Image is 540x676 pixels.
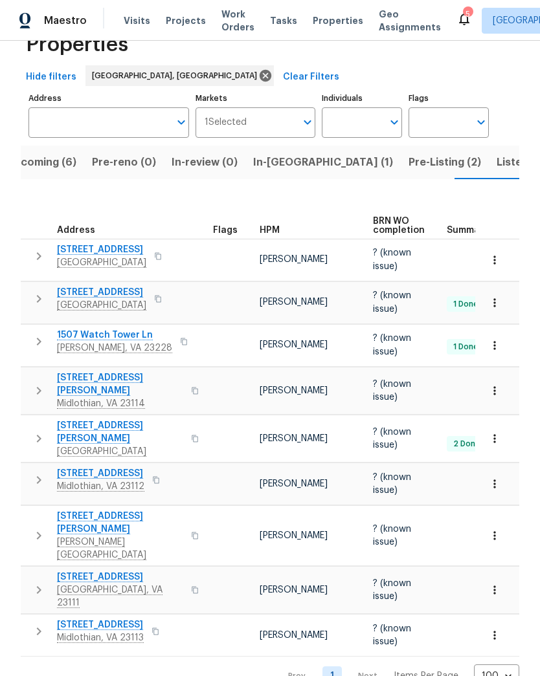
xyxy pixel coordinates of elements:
span: ? (known issue) [373,428,411,450]
span: [PERSON_NAME] [260,386,328,395]
button: Open [298,113,317,131]
div: [GEOGRAPHIC_DATA], [GEOGRAPHIC_DATA] [85,65,274,86]
span: [PERSON_NAME] [260,298,328,307]
span: [PERSON_NAME] [260,585,328,594]
span: ? (known issue) [373,291,411,313]
span: ? (known issue) [373,334,411,356]
span: [GEOGRAPHIC_DATA], [GEOGRAPHIC_DATA] [92,69,262,82]
span: ? (known issue) [373,248,411,270]
span: [PERSON_NAME] [260,434,328,443]
span: Visits [124,14,150,27]
label: Address [28,94,189,102]
span: ? (known issue) [373,624,411,646]
label: Individuals [322,94,402,102]
span: ? (known issue) [373,473,411,495]
label: Flags [409,94,489,102]
span: [PERSON_NAME] [260,340,328,349]
button: Open [172,113,190,131]
button: Hide filters [21,65,82,89]
span: ? (known issue) [373,579,411,601]
span: ? (known issue) [373,525,411,547]
span: Geo Assignments [379,8,441,34]
span: ? (known issue) [373,380,411,402]
span: Maestro [44,14,87,27]
span: In-review (0) [172,153,238,171]
span: HPM [260,226,280,235]
span: [PERSON_NAME] [260,631,328,640]
span: Properties [26,38,128,51]
span: Projects [166,14,206,27]
span: 2 Done [448,439,486,450]
span: 1 Selected [205,117,247,128]
span: 1 Done [448,299,484,310]
span: Summary [447,226,489,235]
span: [PERSON_NAME] [260,479,328,488]
span: Tasks [270,16,297,25]
span: Pre-Listing (2) [409,153,481,171]
button: Open [472,113,490,131]
span: Properties [313,14,363,27]
span: Hide filters [26,69,76,85]
span: BRN WO completion [373,217,425,235]
span: Upcoming (6) [6,153,76,171]
span: In-[GEOGRAPHIC_DATA] (1) [253,153,393,171]
span: Pre-reno (0) [92,153,156,171]
span: Address [57,226,95,235]
span: [PERSON_NAME] [260,255,328,264]
span: [PERSON_NAME] [260,531,328,540]
div: 5 [463,8,472,21]
label: Markets [196,94,316,102]
span: Clear Filters [283,69,339,85]
button: Clear Filters [278,65,344,89]
span: Flags [213,226,238,235]
button: Open [385,113,403,131]
span: 1 Done [448,342,484,353]
span: Work Orders [221,8,254,34]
